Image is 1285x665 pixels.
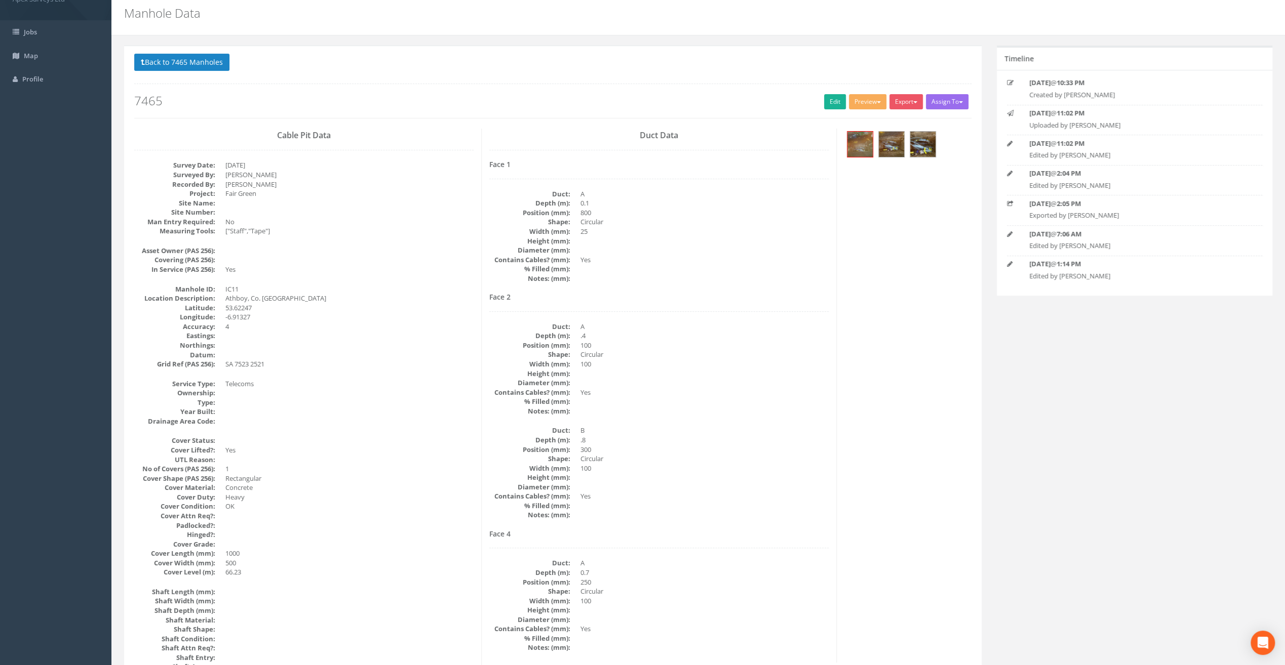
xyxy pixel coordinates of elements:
dd: 0.7 [580,568,829,577]
dd: Rectangular [225,474,474,483]
dt: Contains Cables? (mm): [489,388,570,397]
p: @ [1029,139,1239,148]
dt: Cover Condition: [134,502,215,511]
dd: Heavy [225,492,474,502]
img: 342f2a2d-6047-ab7f-fb51-a0fd5c7fd6a2_f7a9ceed-1c3e-37c9-bbc9-231cbbbbb478_thumb.jpg [910,132,936,157]
h2: 7465 [134,94,971,107]
dd: Athboy, Co. [GEOGRAPHIC_DATA] [225,294,474,303]
h4: Face 4 [489,530,829,537]
dt: Cover Lifted?: [134,445,215,455]
dt: Cover Duty: [134,492,215,502]
dt: Shaft Width (mm): [134,596,215,606]
dt: Shaft Shape: [134,625,215,634]
h3: Duct Data [489,131,829,140]
dt: Position (mm): [489,577,570,587]
dt: Position (mm): [489,341,570,350]
dt: Drainage Area Code: [134,417,215,426]
dt: Duct: [489,426,570,435]
dd: 25 [580,227,829,236]
dt: Latitude: [134,303,215,313]
dt: Height (mm): [489,236,570,246]
dt: Contains Cables? (mm): [489,255,570,265]
dt: Shape: [489,454,570,464]
dd: 53.62247 [225,303,474,313]
dt: Contains Cables? (mm): [489,624,570,634]
span: Profile [22,74,43,84]
dd: Yes [225,265,474,274]
dd: Concrete [225,483,474,492]
img: 342f2a2d-6047-ab7f-fb51-a0fd5c7fd6a2_6cd7147b-2a26-59ff-a520-6e961324b75e_thumb.jpg [847,132,873,157]
dd: Circular [580,217,829,227]
dt: Height (mm): [489,605,570,615]
p: Edited by [PERSON_NAME] [1029,150,1239,160]
dt: Surveyed By: [134,170,215,180]
dt: % Filled (mm): [489,264,570,274]
dt: Position (mm): [489,445,570,454]
h2: Manhole Data [124,7,1078,20]
dt: Accuracy: [134,322,215,331]
dd: Circular [580,454,829,464]
dt: Diameter (mm): [489,482,570,492]
dt: Datum: [134,350,215,360]
dt: Duct: [489,322,570,331]
p: @ [1029,108,1239,118]
dt: In Service (PAS 256): [134,265,215,274]
dd: ["Staff","Tape"] [225,226,474,236]
strong: [DATE] [1029,108,1050,117]
dt: Shaft Condition: [134,634,215,644]
dd: Yes [225,445,474,455]
strong: [DATE] [1029,259,1050,268]
dd: 100 [580,464,829,473]
dd: [PERSON_NAME] [225,170,474,180]
dd: 100 [580,596,829,606]
dt: Cover Grade: [134,539,215,549]
p: Edited by [PERSON_NAME] [1029,271,1239,281]
dt: Year Built: [134,407,215,417]
button: Preview [849,94,886,109]
dt: Recorded By: [134,180,215,189]
dt: Grid Ref (PAS 256): [134,359,215,369]
dd: A [580,189,829,199]
p: @ [1029,199,1239,209]
dt: Duct: [489,189,570,199]
dt: Cover Level (m): [134,567,215,577]
dt: Shape: [489,587,570,596]
h5: Timeline [1004,55,1034,62]
p: Exported by [PERSON_NAME] [1029,211,1239,220]
dd: 4 [225,322,474,331]
dt: Manhole ID: [134,284,215,294]
dt: Cover Width (mm): [134,558,215,568]
dd: .8 [580,435,829,445]
dd: .4 [580,331,829,341]
button: Export [889,94,923,109]
dd: Circular [580,587,829,596]
dt: Height (mm): [489,369,570,379]
dt: Ownership: [134,388,215,398]
dt: % Filled (mm): [489,634,570,643]
dt: Width (mm): [489,227,570,236]
dd: Yes [580,255,829,265]
dd: No [225,217,474,227]
dd: [DATE] [225,160,474,170]
dt: Shaft Length (mm): [134,587,215,597]
p: Uploaded by [PERSON_NAME] [1029,120,1239,130]
dt: Contains Cables? (mm): [489,491,570,501]
strong: 2:05 PM [1057,199,1081,208]
dt: Diameter (mm): [489,378,570,388]
dd: 300 [580,445,829,454]
p: Edited by [PERSON_NAME] [1029,181,1239,190]
dt: Depth (m): [489,435,570,445]
dt: Position (mm): [489,208,570,218]
dd: IC11 [225,284,474,294]
dd: SA 7523 2521 [225,359,474,369]
dt: No of Covers (PAS 256): [134,464,215,474]
strong: [DATE] [1029,169,1050,178]
dt: Project: [134,189,215,198]
div: Open Intercom Messenger [1251,631,1275,655]
dt: Notes: (mm): [489,274,570,283]
dd: Yes [580,624,829,634]
dt: Shaft Attn Req?: [134,643,215,653]
dd: Fair Green [225,189,474,198]
dd: B [580,426,829,435]
dd: 100 [580,341,829,350]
